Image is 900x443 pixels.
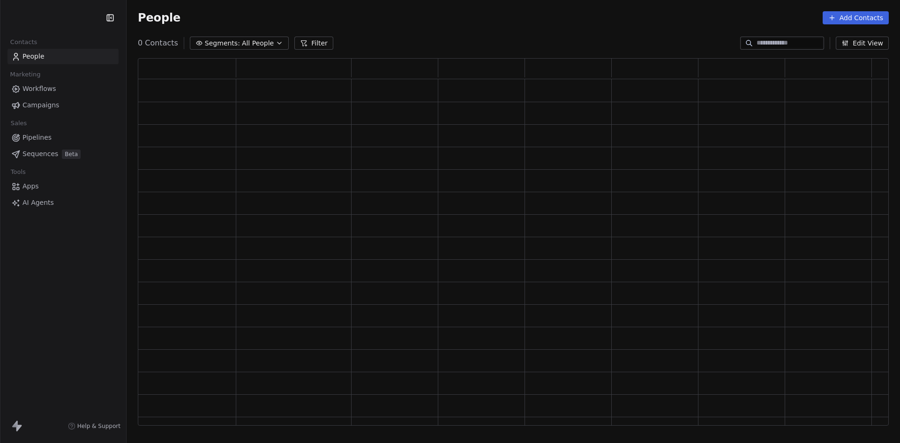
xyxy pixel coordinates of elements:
span: Campaigns [22,100,59,110]
span: Marketing [6,68,45,82]
a: Campaigns [7,98,119,113]
span: Segments: [205,38,240,48]
a: Apps [7,179,119,194]
a: AI Agents [7,195,119,210]
span: 0 Contacts [138,38,178,49]
a: Workflows [7,81,119,97]
span: All People [242,38,274,48]
span: Apps [22,181,39,191]
button: Edit View [836,37,889,50]
span: Help & Support [77,422,120,430]
span: People [138,11,180,25]
a: SequencesBeta [7,146,119,162]
button: Add Contacts [823,11,889,24]
span: Tools [7,165,30,179]
span: Sequences [22,149,58,159]
span: AI Agents [22,198,54,208]
button: Filter [294,37,333,50]
span: Sales [7,116,31,130]
a: Help & Support [68,422,120,430]
span: Pipelines [22,133,52,143]
span: Beta [62,150,81,159]
a: People [7,49,119,64]
span: People [22,52,45,61]
span: Contacts [6,35,41,49]
a: Pipelines [7,130,119,145]
span: Workflows [22,84,56,94]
